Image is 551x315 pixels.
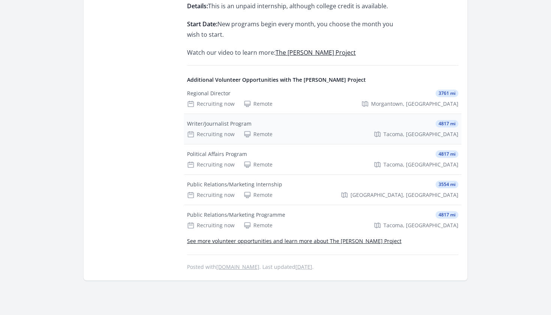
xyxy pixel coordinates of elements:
span: 4817 mi [436,211,458,219]
p: Posted with . Last updated . [187,264,458,270]
div: Remote [244,100,273,108]
span: Morgantown, [GEOGRAPHIC_DATA] [371,100,458,108]
h4: Additional Volunteer Opportunities with The [PERSON_NAME] Project [187,76,458,84]
p: New programs begin every month, you choose the month you wish to start. [187,19,406,40]
span: 4817 mi [436,120,458,127]
a: Political Affairs Program 4817 mi Recruiting now Remote Tacoma, [GEOGRAPHIC_DATA] [184,144,461,174]
span: 3761 mi [436,90,458,97]
div: Remote [244,130,273,138]
div: Regional Director [187,90,231,97]
strong: Details: [187,2,208,10]
p: Watch our video to learn more: [187,47,406,58]
a: The [PERSON_NAME] Project [275,48,356,57]
a: Writer/Journalist Program 4817 mi Recruiting now Remote Tacoma, [GEOGRAPHIC_DATA] [184,114,461,144]
span: 3554 mi [436,181,458,188]
p: This is an unpaid internship, although college credit is available. [187,1,406,11]
div: Recruiting now [187,100,235,108]
span: Tacoma, [GEOGRAPHIC_DATA] [383,130,458,138]
div: Remote [244,191,273,199]
abbr: Wed, Sep 24, 2025 8:44 AM [295,263,312,270]
div: Writer/Journalist Program [187,120,252,127]
a: [DOMAIN_NAME] [216,263,259,270]
span: 4817 mi [436,150,458,158]
span: [GEOGRAPHIC_DATA], [GEOGRAPHIC_DATA] [350,191,458,199]
a: Public Relations/Marketing Programme 4817 mi Recruiting now Remote Tacoma, [GEOGRAPHIC_DATA] [184,205,461,235]
div: Recruiting now [187,222,235,229]
span: Tacoma, [GEOGRAPHIC_DATA] [383,161,458,168]
span: Tacoma, [GEOGRAPHIC_DATA] [383,222,458,229]
div: Recruiting now [187,130,235,138]
div: Public Relations/Marketing Internship [187,181,282,188]
a: See more volunteer opportunities and learn more about The [PERSON_NAME] Project [187,237,401,244]
a: Regional Director 3761 mi Recruiting now Remote Morgantown, [GEOGRAPHIC_DATA] [184,84,461,114]
a: Public Relations/Marketing Internship 3554 mi Recruiting now Remote [GEOGRAPHIC_DATA], [GEOGRAPHI... [184,175,461,205]
div: Public Relations/Marketing Programme [187,211,285,219]
div: Political Affairs Program [187,150,247,158]
div: Remote [244,222,273,229]
div: Recruiting now [187,161,235,168]
strong: Start Date: [187,20,217,28]
div: Remote [244,161,273,168]
div: Recruiting now [187,191,235,199]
